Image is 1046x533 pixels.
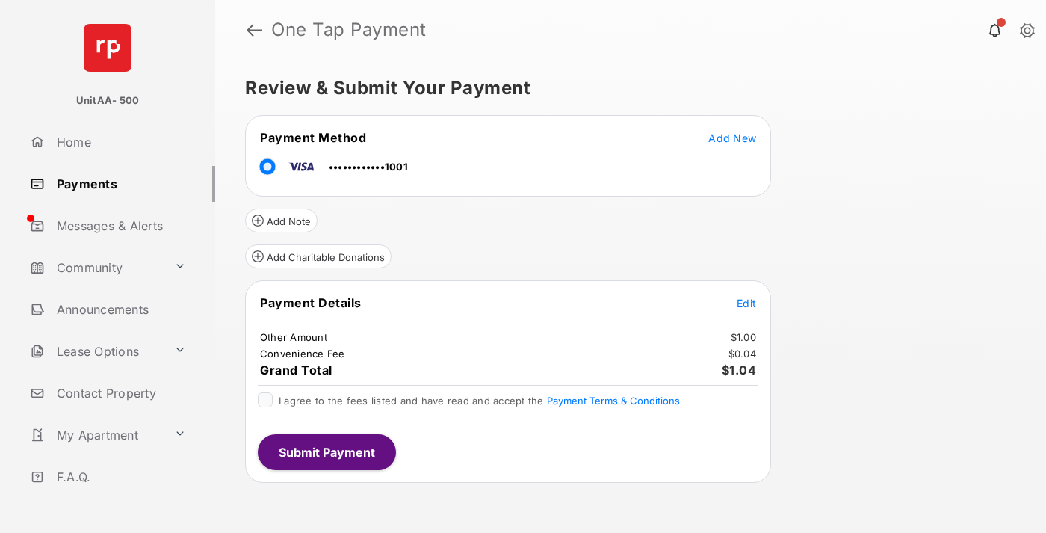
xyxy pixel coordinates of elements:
[24,292,215,327] a: Announcements
[24,124,215,160] a: Home
[24,459,215,495] a: F.A.Q.
[24,208,215,244] a: Messages & Alerts
[259,330,328,344] td: Other Amount
[708,130,756,145] button: Add New
[24,375,215,411] a: Contact Property
[24,333,168,369] a: Lease Options
[245,244,392,268] button: Add Charitable Donations
[547,395,680,407] button: I agree to the fees listed and have read and accept the
[260,363,332,378] span: Grand Total
[279,395,680,407] span: I agree to the fees listed and have read and accept the
[722,363,757,378] span: $1.04
[24,250,168,286] a: Community
[271,21,427,39] strong: One Tap Payment
[260,295,362,310] span: Payment Details
[708,132,756,144] span: Add New
[737,295,756,310] button: Edit
[260,130,366,145] span: Payment Method
[24,417,168,453] a: My Apartment
[737,297,756,309] span: Edit
[24,166,215,202] a: Payments
[728,347,757,360] td: $0.04
[245,79,1004,97] h5: Review & Submit Your Payment
[259,347,346,360] td: Convenience Fee
[84,24,131,72] img: svg+xml;base64,PHN2ZyB4bWxucz0iaHR0cDovL3d3dy53My5vcmcvMjAwMC9zdmciIHdpZHRoPSI2NCIgaGVpZ2h0PSI2NC...
[329,161,408,173] span: ••••••••••••1001
[730,330,757,344] td: $1.00
[245,209,318,232] button: Add Note
[258,434,396,470] button: Submit Payment
[76,93,140,108] p: UnitAA- 500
